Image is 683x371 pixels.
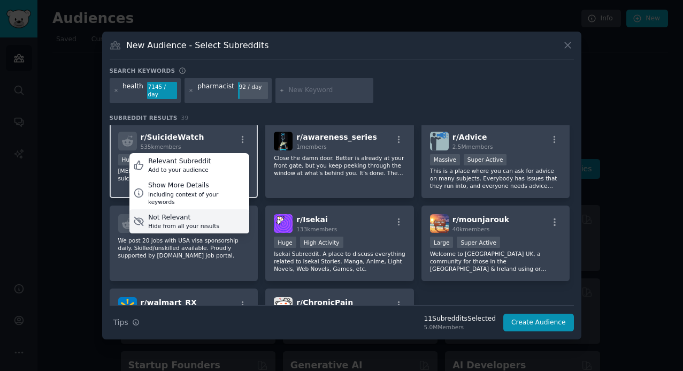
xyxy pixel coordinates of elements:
[147,82,177,99] div: 7145 / day
[452,143,493,150] span: 2.5M members
[141,143,181,150] span: 535k members
[148,213,219,223] div: Not Relevant
[288,86,370,95] input: New Keyword
[274,237,296,248] div: Huge
[274,154,405,177] p: Close the damn door. Better is already at your front gate, but you keep peeking through the windo...
[296,226,337,232] span: 133k members
[118,237,250,259] p: We post 20 jobs with USA visa sponsorship daily. Skilled/unskilled available. Proudly supported b...
[110,114,178,122] span: Subreddit Results
[110,67,175,74] h3: Search keywords
[148,222,219,230] div: Hide from all your results
[274,297,293,316] img: ChronicPain
[141,298,197,307] span: r/ walmart_RX
[424,323,496,331] div: 5.0M Members
[274,132,293,150] img: awareness_series
[118,154,141,165] div: Huge
[430,167,562,190] p: This is a place where you can ask for advice on many subjects. Everybody has issues that they run...
[197,82,234,99] div: pharmacist
[148,191,245,206] div: Including context of your keywords
[126,40,268,51] h3: New Audience - Select Subreddits
[452,215,509,224] span: r/ mounjarouk
[430,237,454,248] div: Large
[452,133,487,141] span: r/ Advice
[113,317,128,328] span: Tips
[296,298,353,307] span: r/ ChronicPain
[424,314,496,324] div: 11 Subreddit s Selected
[181,115,189,121] span: 39
[274,214,293,233] img: Isekai
[122,82,143,99] div: health
[118,167,250,182] p: [MEDICAL_DATA] for anyone struggling with suicidal thoughts.
[296,143,327,150] span: 1 members
[300,237,343,248] div: High Activity
[148,157,211,166] div: Relevant Subreddit
[296,133,377,141] span: r/ awareness_series
[238,82,268,92] div: 92 / day
[296,215,328,224] span: r/ Isekai
[430,250,562,272] p: Welcome to [GEOGRAPHIC_DATA] UK, a community for those in the [GEOGRAPHIC_DATA] & Ireland using o...
[110,313,143,332] button: Tips
[503,314,574,332] button: Create Audience
[430,132,449,150] img: Advice
[118,297,137,316] img: walmart_RX
[148,166,211,173] div: Add to your audience
[430,154,460,165] div: Massive
[430,214,449,233] img: mounjarouk
[274,250,405,272] p: Isekai Subreddit. A place to discuss everything related to Isekai Stories. Manga, Anime, Light No...
[148,181,245,191] div: Show More Details
[452,226,489,232] span: 40k members
[141,133,204,141] span: r/ SuicideWatch
[464,154,507,165] div: Super Active
[457,237,500,248] div: Super Active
